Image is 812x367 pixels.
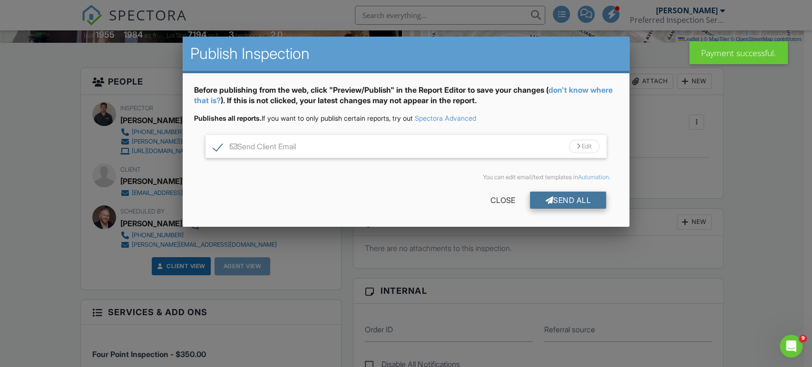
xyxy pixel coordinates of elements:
[569,140,599,153] div: Edit
[578,174,609,181] a: Automation
[415,114,476,122] a: Spectora Advanced
[194,85,618,114] div: Before publishing from the web, click "Preview/Publish" in the Report Editor to save your changes...
[780,335,802,357] iframe: Intercom live chat
[689,41,788,64] div: Payment successful.
[190,44,622,63] h2: Publish Inspection
[194,114,413,122] span: If you want to only publish certain reports, try out
[530,192,606,209] div: Send All
[194,85,613,105] a: don't know where that is?
[202,174,610,181] div: You can edit email/text templates in .
[475,192,530,209] div: Close
[213,142,296,154] label: Send Client Email
[799,335,807,342] span: 9
[194,114,262,122] strong: Publishes all reports.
